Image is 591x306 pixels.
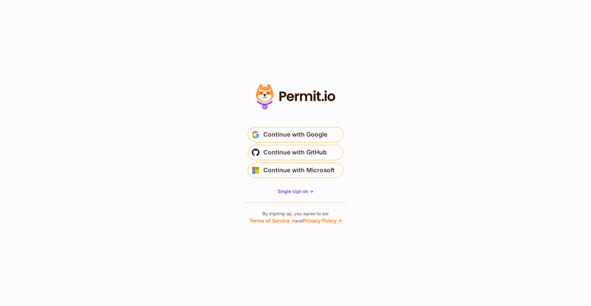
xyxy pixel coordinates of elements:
button: Continue with Google [248,127,343,142]
a: Privacy Policy ↗ [303,217,342,224]
span: Continue with GitHub [263,147,327,158]
p: By signing up, you agree to our and [249,210,342,224]
span: Continue with Google [263,130,327,140]
button: Continue with GitHub [248,145,343,160]
span: Single sign on -> [278,189,313,194]
a: Single sign on -> [278,188,313,195]
button: Continue with Microsoft [248,163,343,178]
a: Terms of Service ↗ [249,217,295,224]
span: Continue with Microsoft [263,165,335,175]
